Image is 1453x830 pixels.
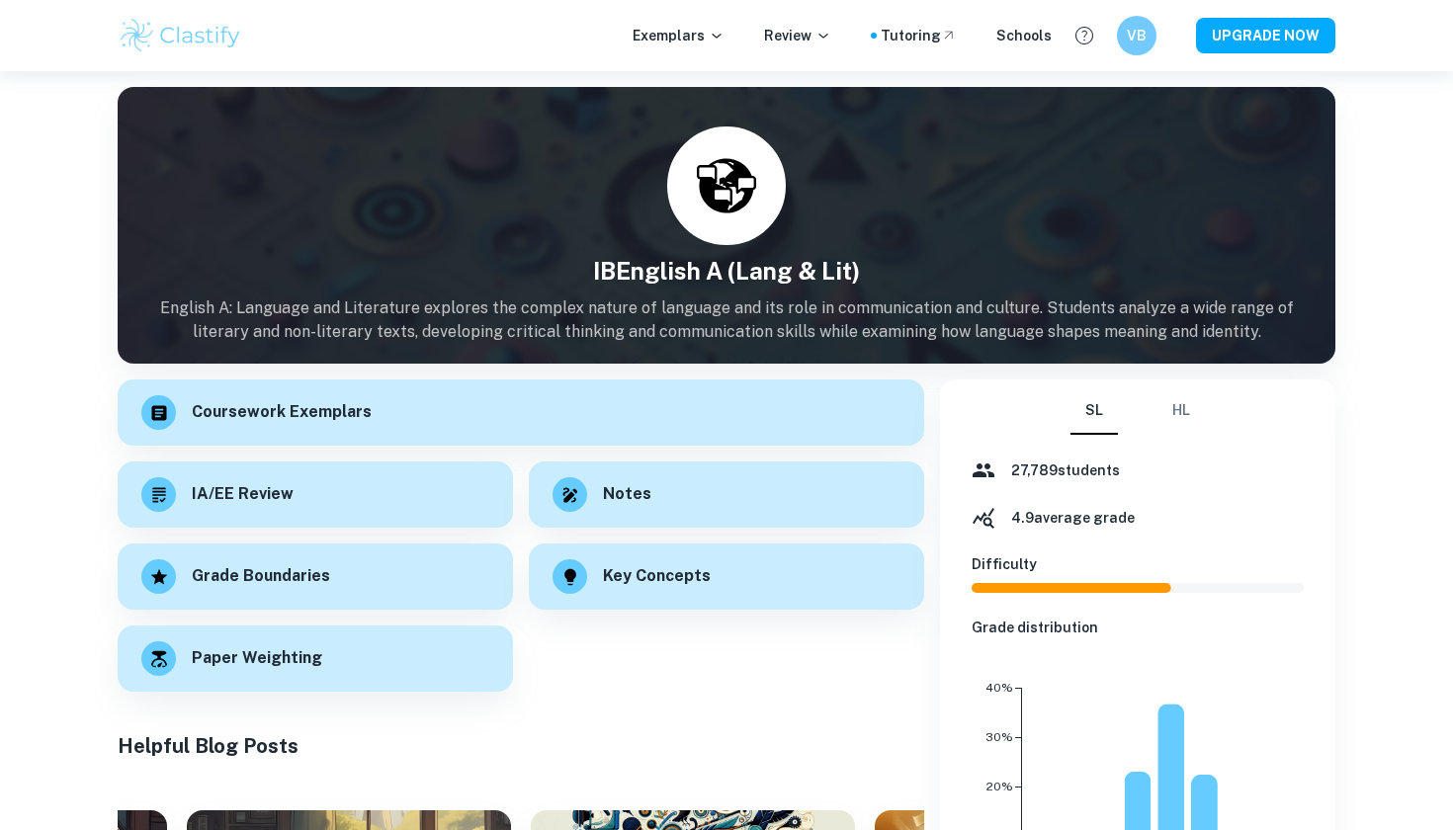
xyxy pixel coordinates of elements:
[118,253,1335,289] h4: IB English A (Lang & Lit)
[1068,19,1101,52] button: Help and Feedback
[192,564,330,589] h6: Grade Boundaries
[1070,387,1118,435] button: SL
[764,25,831,46] p: Review
[1196,18,1335,53] button: UPGRADE NOW
[1117,16,1156,55] button: VB
[1157,387,1205,435] button: HL
[192,482,294,507] h6: IA/EE Review
[118,543,513,610] a: Grade Boundaries
[118,625,513,692] a: Paper Weighting
[118,731,924,761] h5: Helpful Blog Posts
[972,553,1304,575] h6: Difficulty
[972,617,1304,638] h6: Grade distribution
[985,730,1013,744] tspan: 30%
[118,461,513,528] a: IA/EE Review
[529,543,924,610] a: Key Concepts
[985,681,1013,695] tspan: 40%
[192,400,372,425] h6: Coursework Exemplars
[192,646,322,671] h6: Paper Weighting
[986,780,1013,793] tspan: 20%
[603,482,651,507] h6: Notes
[118,16,243,55] img: Clastify logo
[1126,25,1149,46] h6: VB
[1011,507,1135,529] h6: 4.9 average grade
[881,25,957,46] a: Tutoring
[633,25,725,46] p: Exemplars
[697,156,756,215] img: english-a-lang-lit.svg
[1011,459,1120,481] h6: 27,789 students
[118,379,924,446] a: Coursework Exemplars
[529,461,924,528] a: Notes
[996,25,1052,46] a: Schools
[603,564,711,589] h6: Key Concepts
[118,296,1335,344] p: English A: Language and Literature explores the complex nature of language and its role in commun...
